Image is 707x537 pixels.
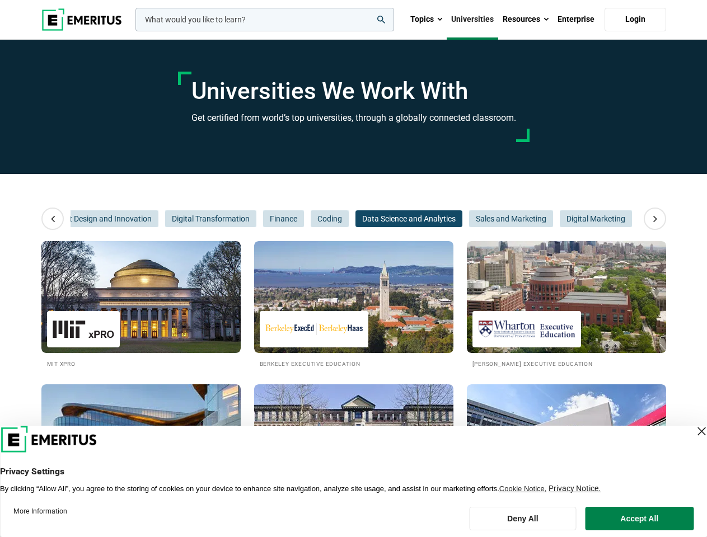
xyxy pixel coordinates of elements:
[467,384,666,496] img: Universities We Work With
[254,241,453,368] a: Universities We Work With Berkeley Executive Education Berkeley Executive Education
[478,317,575,342] img: Wharton Executive Education
[191,77,516,105] h1: Universities We Work With
[469,210,553,227] button: Sales and Marketing
[560,210,632,227] button: Digital Marketing
[41,384,241,496] img: Universities We Work With
[41,241,241,353] img: Universities We Work With
[467,241,666,368] a: Universities We Work With Wharton Executive Education [PERSON_NAME] Executive Education
[191,111,516,125] h3: Get certified from world’s top universities, through a globally connected classroom.
[47,359,235,368] h2: MIT xPRO
[38,210,158,227] button: Product Design and Innovation
[311,210,349,227] button: Coding
[254,241,453,353] img: Universities We Work With
[254,384,453,496] img: Universities We Work With
[467,241,666,353] img: Universities We Work With
[260,359,448,368] h2: Berkeley Executive Education
[605,8,666,31] a: Login
[254,384,453,511] a: Universities We Work With Cambridge Judge Business School Executive Education Cambridge Judge Bus...
[135,8,394,31] input: woocommerce-product-search-field-0
[472,359,661,368] h2: [PERSON_NAME] Executive Education
[265,317,363,342] img: Berkeley Executive Education
[41,384,241,511] a: Universities We Work With Kellogg Executive Education [PERSON_NAME] Executive Education
[467,384,666,511] a: Universities We Work With Imperial Executive Education Imperial Executive Education
[53,317,114,342] img: MIT xPRO
[165,210,256,227] button: Digital Transformation
[41,241,241,368] a: Universities We Work With MIT xPRO MIT xPRO
[355,210,462,227] button: Data Science and Analytics
[263,210,304,227] button: Finance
